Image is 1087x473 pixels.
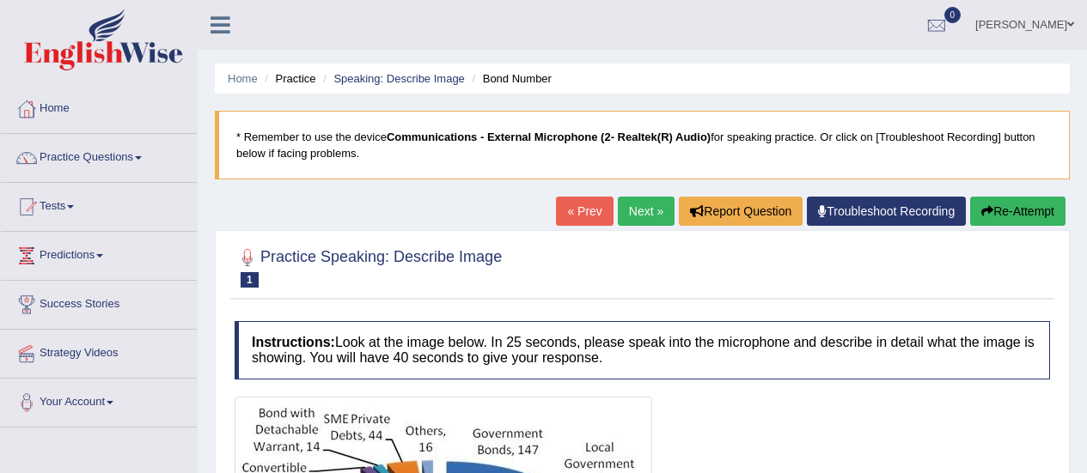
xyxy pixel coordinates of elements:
span: 1 [241,272,259,288]
button: Re-Attempt [970,197,1066,226]
a: « Prev [556,197,613,226]
li: Bond Number [467,70,551,87]
a: Troubleshoot Recording [807,197,966,226]
b: Communications - External Microphone (2- Realtek(R) Audio) [387,130,711,143]
li: Practice [260,70,315,87]
a: Strategy Videos [1,330,197,373]
a: Home [228,72,258,85]
a: Predictions [1,232,197,275]
a: Home [1,85,197,128]
h2: Practice Speaking: Describe Image [235,245,502,288]
a: Your Account [1,379,197,421]
a: Speaking: Describe Image [333,72,464,85]
a: Next » [618,197,675,226]
blockquote: * Remember to use the device for speaking practice. Or click on [Troubleshoot Recording] button b... [215,111,1070,179]
a: Tests [1,183,197,226]
b: Instructions: [252,335,335,349]
button: Report Question [679,197,803,226]
span: 0 [944,7,962,23]
a: Practice Questions [1,134,197,177]
a: Success Stories [1,281,197,324]
h4: Look at the image below. In 25 seconds, please speak into the microphone and describe in detail w... [235,321,1050,379]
